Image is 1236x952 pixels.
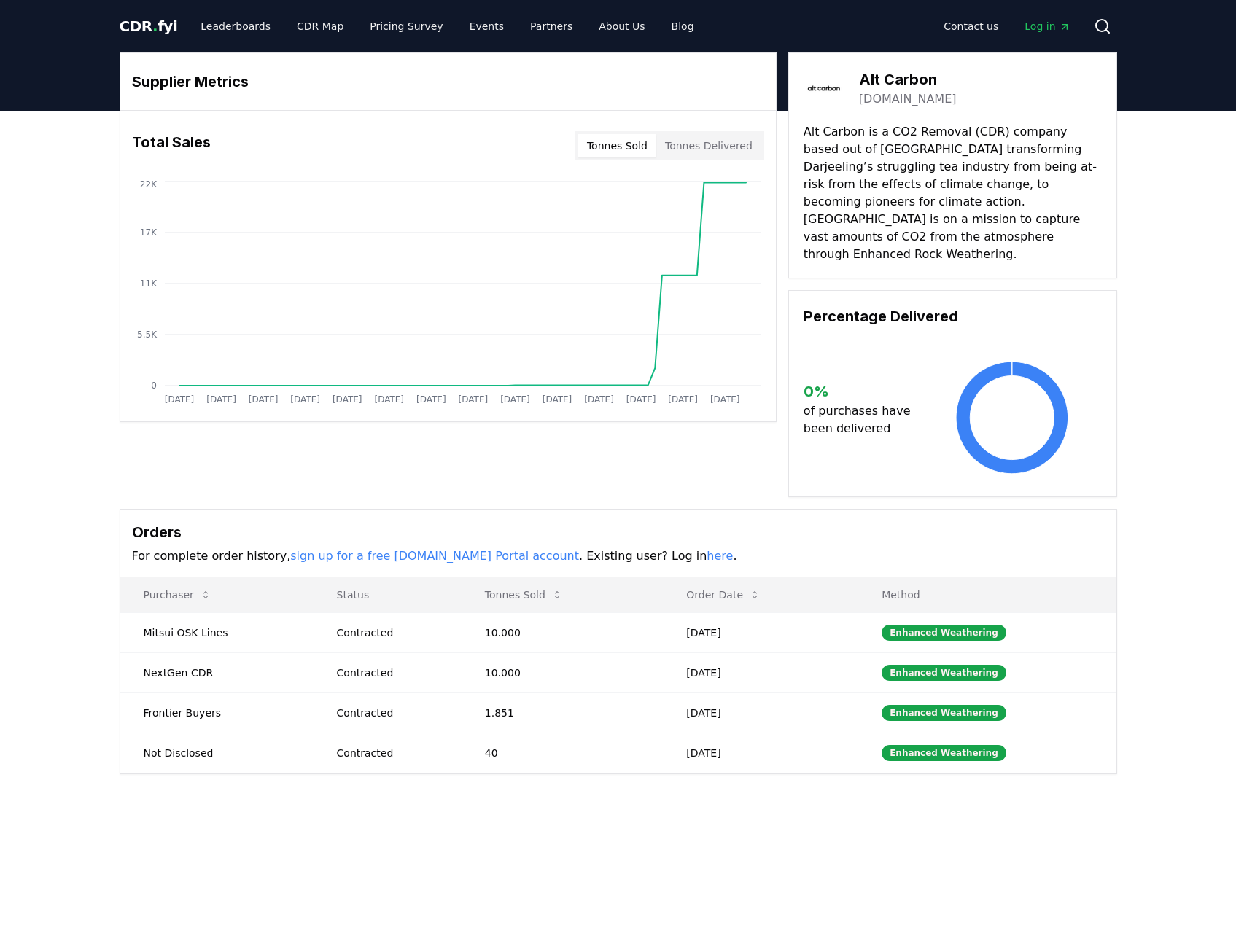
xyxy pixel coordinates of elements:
tspan: [DATE] [416,394,446,405]
img: Alt Carbon-logo [804,68,844,109]
td: 10.000 [462,612,664,652]
button: Tonnes Delivered [656,134,761,157]
span: CDR fyi [120,17,178,35]
tspan: 22K [139,179,157,190]
h3: Percentage Delivered [804,305,1102,327]
td: 10.000 [462,652,664,692]
td: [DATE] [663,612,858,652]
a: CDR.fyi [120,16,178,36]
button: Tonnes Sold [473,580,575,609]
span: Log in [1025,19,1070,34]
button: Purchaser [132,580,223,609]
tspan: [DATE] [332,394,362,405]
tspan: [DATE] [248,394,278,405]
div: Enhanced Weathering [882,625,1006,641]
td: Not Disclosed [120,733,314,773]
tspan: [DATE] [542,394,572,405]
tspan: 11K [139,278,157,289]
tspan: [DATE] [626,394,656,405]
span: . [152,17,158,35]
p: Alt Carbon is a CO2 Removal (CDR) company based out of [GEOGRAPHIC_DATA] transforming Darjeeling’... [804,123,1102,263]
td: 40 [462,733,664,773]
p: of purchases have been delivered [804,402,922,437]
nav: Main [932,13,1081,39]
a: Leaderboards [189,13,282,39]
p: Status [325,588,450,602]
tspan: [DATE] [584,394,614,405]
tspan: [DATE] [290,394,320,405]
tspan: [DATE] [206,394,236,405]
a: [DOMAIN_NAME] [859,90,957,108]
div: Enhanced Weathering [882,665,1006,681]
a: Partners [518,13,584,39]
td: Frontier Buyers [120,692,314,733]
td: 1.851 [462,692,664,733]
tspan: 17K [139,227,157,238]
h3: Total Sales [132,131,211,160]
tspan: [DATE] [500,394,530,405]
tspan: 0 [151,381,157,391]
div: Enhanced Weathering [882,705,1006,721]
div: Contracted [337,746,450,760]
a: CDR Map [285,13,355,39]
tspan: [DATE] [374,394,404,405]
h3: 0 % [804,381,922,402]
tspan: 5.5K [137,329,158,340]
nav: Main [189,13,705,39]
a: here [707,549,733,563]
div: Contracted [337,666,450,680]
div: Contracted [337,625,450,640]
p: For complete order history, . Existing user? Log in . [132,547,1105,565]
div: Contracted [337,706,450,720]
h3: Alt Carbon [859,69,957,90]
td: Mitsui OSK Lines [120,612,314,652]
p: Method [870,588,1104,602]
td: [DATE] [663,733,858,773]
a: Blog [660,13,706,39]
td: [DATE] [663,692,858,733]
a: Pricing Survey [358,13,454,39]
div: Enhanced Weathering [882,745,1006,761]
tspan: [DATE] [668,394,698,405]
a: Contact us [932,13,1010,39]
a: Log in [1013,13,1081,39]
a: About Us [587,13,656,39]
td: NextGen CDR [120,652,314,692]
tspan: [DATE] [710,394,739,405]
tspan: [DATE] [164,394,194,405]
a: sign up for a free [DOMAIN_NAME] Portal account [290,549,579,563]
button: Order Date [675,580,772,609]
a: Events [458,13,516,39]
h3: Supplier Metrics [132,71,764,93]
tspan: [DATE] [458,394,488,405]
button: Tonnes Sold [578,134,656,157]
h3: Orders [132,521,1105,543]
td: [DATE] [663,652,858,692]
